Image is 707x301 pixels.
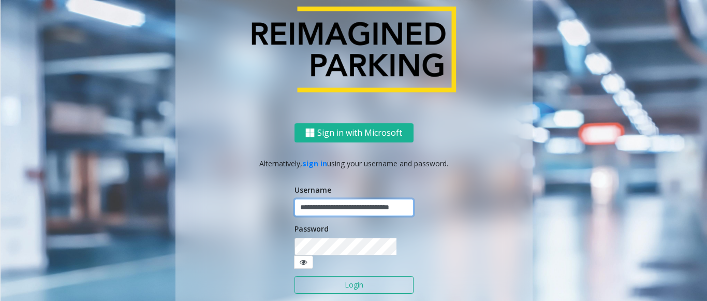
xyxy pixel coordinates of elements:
[302,159,327,168] a: sign in
[186,158,522,169] p: Alternatively, using your username and password.
[294,276,414,294] button: Login
[294,123,414,142] button: Sign in with Microsoft
[294,184,331,195] label: Username
[294,223,329,234] label: Password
